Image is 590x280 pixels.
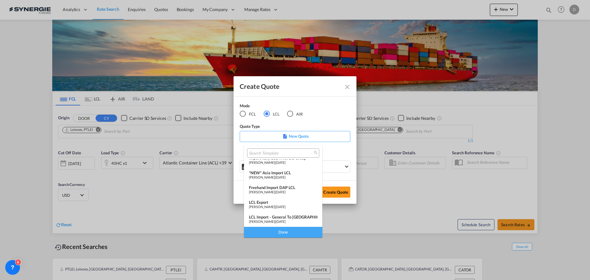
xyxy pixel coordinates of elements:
[249,175,275,179] span: [PERSON_NAME]
[249,219,275,223] span: [PERSON_NAME]
[276,175,285,179] span: [DATE]
[244,227,322,238] div: Done
[249,219,317,223] div: |
[249,160,275,164] span: [PERSON_NAME]
[249,215,317,219] div: LCL Import - General to [GEOGRAPHIC_DATA]
[276,205,285,209] span: [DATE]
[313,150,318,155] md-icon: icon-magnify
[249,190,275,194] span: [PERSON_NAME]
[249,151,313,156] input: Search Template
[249,185,317,190] div: Freehand Import DAP LCL
[249,200,317,205] div: LCL Export
[249,205,275,209] span: [PERSON_NAME]
[276,160,285,164] span: [DATE]
[276,219,285,223] span: [DATE]
[276,190,285,194] span: [DATE]
[249,190,317,194] div: |
[249,175,317,179] div: |
[249,160,317,164] div: |
[249,170,317,175] div: *NEW* Asia Import LCL
[249,205,317,209] div: |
